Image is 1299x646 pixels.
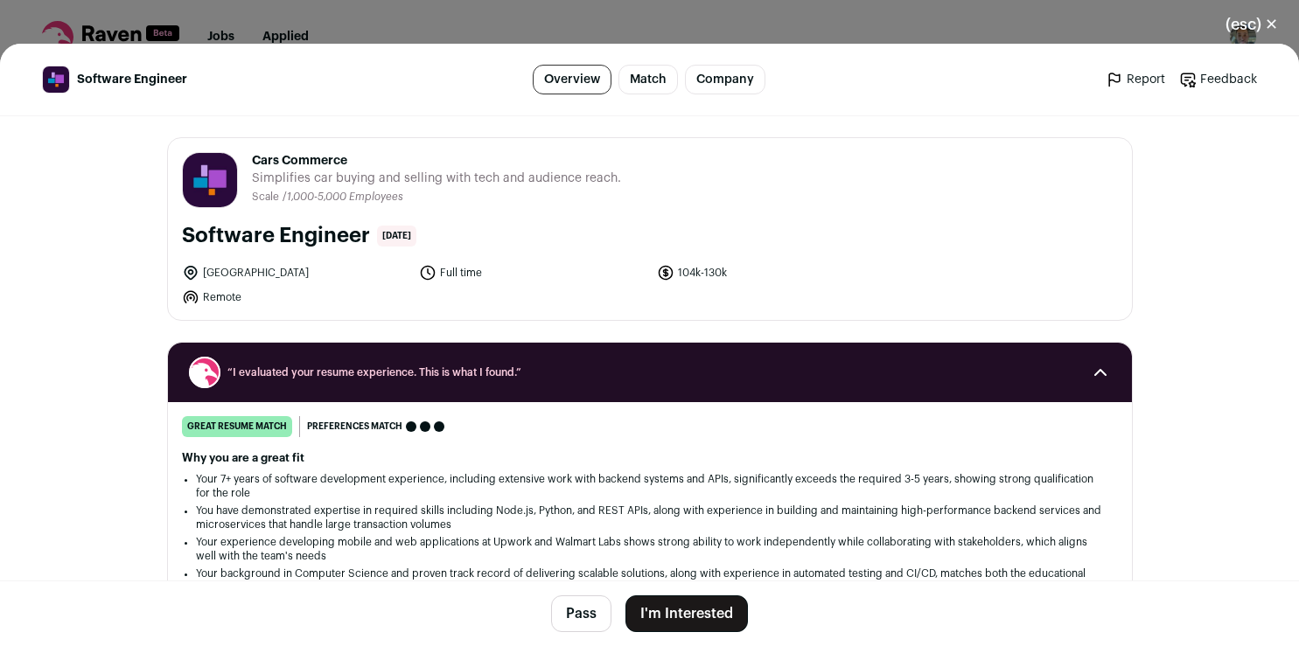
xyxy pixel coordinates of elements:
[196,472,1104,500] li: Your 7+ years of software development experience, including extensive work with backend systems a...
[551,595,611,632] button: Pass
[196,535,1104,563] li: Your experience developing mobile and web applications at Upwork and Walmart Labs shows strong ab...
[1205,5,1299,44] button: Close modal
[182,222,370,250] h1: Software Engineer
[182,264,409,281] li: [GEOGRAPHIC_DATA]
[533,65,611,94] a: Overview
[252,152,621,170] span: Cars Commerce
[283,191,403,204] li: /
[227,365,1072,379] span: “I evaluated your resume experience. This is what I found.”
[77,71,187,88] span: Software Engineer
[1179,71,1257,88] a: Feedback
[625,595,748,632] button: I'm Interested
[252,191,283,204] li: Scale
[43,66,69,93] img: 6a79e6f09283e1bafe4ca869cf7b302e29b0faa48023463420351e56f5c389d1.jpg
[182,288,409,306] li: Remote
[287,191,403,202] span: 1,000-5,000 Employees
[182,451,1118,465] h2: Why you are a great fit
[618,65,678,94] a: Match
[196,566,1104,594] li: Your background in Computer Science and proven track record of delivering scalable solutions, alo...
[182,416,292,437] div: great resume match
[685,65,765,94] a: Company
[377,226,416,247] span: [DATE]
[252,170,621,187] span: Simplifies car buying and selling with tech and audience reach.
[1106,71,1165,88] a: Report
[419,264,646,281] li: Full time
[183,153,237,207] img: 6a79e6f09283e1bafe4ca869cf7b302e29b0faa48023463420351e56f5c389d1.jpg
[657,264,884,281] li: 104k-130k
[307,418,402,435] span: Preferences match
[196,504,1104,531] li: You have demonstrated expertise in required skills including Node.js, Python, and REST APIs, alon...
